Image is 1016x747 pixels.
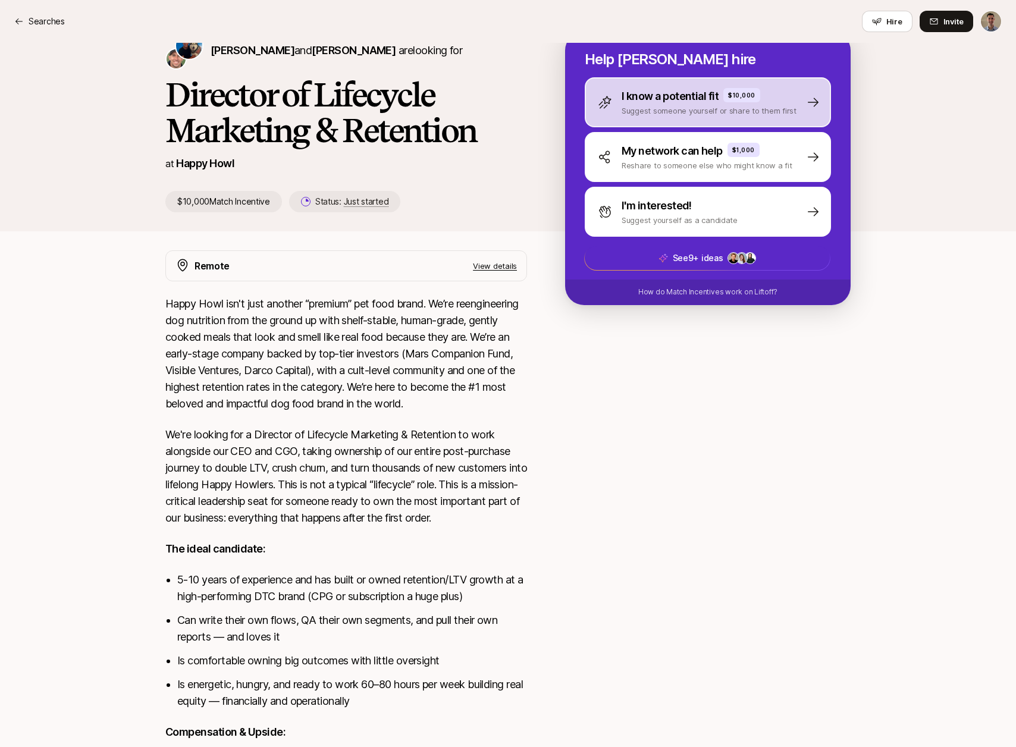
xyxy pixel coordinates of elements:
[165,191,282,212] p: $10,000 Match Incentive
[165,77,527,148] h1: Director of Lifecycle Marketing & Retention
[728,90,755,100] p: $10,000
[622,214,738,226] p: Suggest yourself as a candidate
[473,260,517,272] p: View details
[980,11,1002,32] button: Ben Levinson
[211,44,294,57] span: [PERSON_NAME]
[176,33,202,59] img: Colin Buckley
[943,15,964,27] span: Invite
[920,11,973,32] button: Invite
[344,196,389,207] span: Just started
[167,49,186,68] img: Josh Pierce
[673,251,723,265] p: See 9+ ideas
[195,258,230,274] p: Remote
[294,44,396,57] span: and
[312,44,396,57] span: [PERSON_NAME]
[177,572,527,605] li: 5-10 years of experience and has built or owned retention/LTV growth at a high-performing DTC bra...
[29,14,65,29] p: Searches
[176,157,234,170] a: Happy Howl
[622,143,723,159] p: My network can help
[622,159,792,171] p: Reshare to someone else who might know a fit
[736,253,747,263] img: ad5d1924_3928_4caf_930e_140d46183c04.jpg
[177,652,527,669] li: Is comfortable owning big outcomes with little oversight
[315,194,388,209] p: Status:
[638,287,777,297] p: How do Match Incentives work on Liftoff?
[622,105,797,117] p: Suggest someone yourself or share to them first
[728,253,739,263] img: 5b8ff4aa_1867_4940_a63f_be413d91594e.jpg
[622,197,692,214] p: I'm interested!
[165,296,527,412] p: Happy Howl isn't just another “premium” pet food brand. We’re reengineering dog nutrition from th...
[177,612,527,645] li: Can write their own flows, QA their own segments, and pull their own reports — and loves it
[886,15,902,27] span: Hire
[862,11,912,32] button: Hire
[584,246,830,271] button: See9+ ideas
[165,726,286,738] strong: Compensation & Upside:
[165,542,265,555] strong: The ideal candidate:
[622,88,719,105] p: I know a potential fit
[211,42,462,59] p: are looking for
[745,253,755,263] img: ee0df8de_f468_4581_8995_e8d68dccc983.jpg
[165,426,527,526] p: We're looking for a Director of Lifecycle Marketing & Retention to work alongside our CEO and CGO...
[585,51,831,68] p: Help [PERSON_NAME] hire
[981,11,1001,32] img: Ben Levinson
[732,145,755,155] p: $1,000
[177,676,527,710] li: Is energetic, hungry, and ready to work 60–80 hours per week building real equity — financially a...
[165,156,174,171] p: at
